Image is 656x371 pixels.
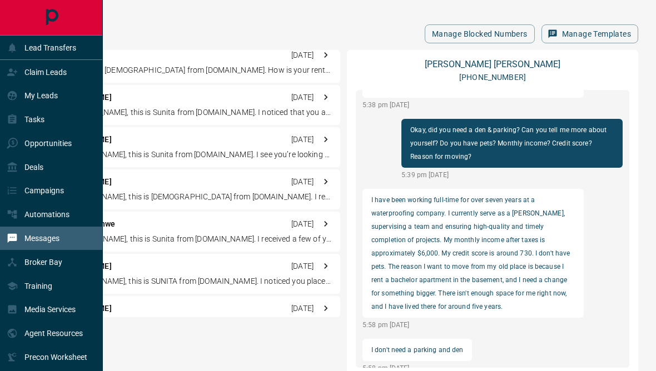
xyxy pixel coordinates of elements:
[425,24,535,43] button: Manage Blocked Numbers
[459,72,526,83] p: [PHONE_NUMBER]
[51,149,331,161] p: Hey [PERSON_NAME], this is Sunita from [DOMAIN_NAME]. I see you’re looking at condos near [GEOGRA...
[51,191,331,203] p: Hey [PERSON_NAME], this is [DEMOGRAPHIC_DATA] from [DOMAIN_NAME]. I received your request for uni...
[291,134,314,146] p: [DATE]
[410,123,614,163] p: Okay, did you need a den & parking? Can you tell me more about yourself? Do you have pets? Monthl...
[51,107,331,118] p: Hey! [PERSON_NAME], this is Sunita from [DOMAIN_NAME]. I noticed that you are interested in viewi...
[541,24,638,43] button: Manage Templates
[51,64,331,76] p: Hey, Rez this is [DEMOGRAPHIC_DATA] from [DOMAIN_NAME]. How is your rental search going? Would yo...
[291,260,314,272] p: [DATE]
[51,275,331,287] p: Hey [PERSON_NAME], this is SUNITA from [DOMAIN_NAME]. I noticed you placed a request for [STREET_...
[371,193,575,313] p: I have been working full-time for over seven years at a waterproofing company. I currently serve ...
[371,343,463,357] p: I don't need a parking and den
[425,59,560,69] a: [PERSON_NAME] [PERSON_NAME]
[401,170,623,180] p: 5:39 pm [DATE]
[51,233,331,245] p: Hey, [PERSON_NAME], this is Sunita from [DOMAIN_NAME]. I received a few of your request in terms ...
[291,49,314,61] p: [DATE]
[291,176,314,188] p: [DATE]
[362,100,584,110] p: 5:38 pm [DATE]
[291,303,314,314] p: [DATE]
[291,92,314,103] p: [DATE]
[362,320,584,330] p: 5:58 pm [DATE]
[291,218,314,230] p: [DATE]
